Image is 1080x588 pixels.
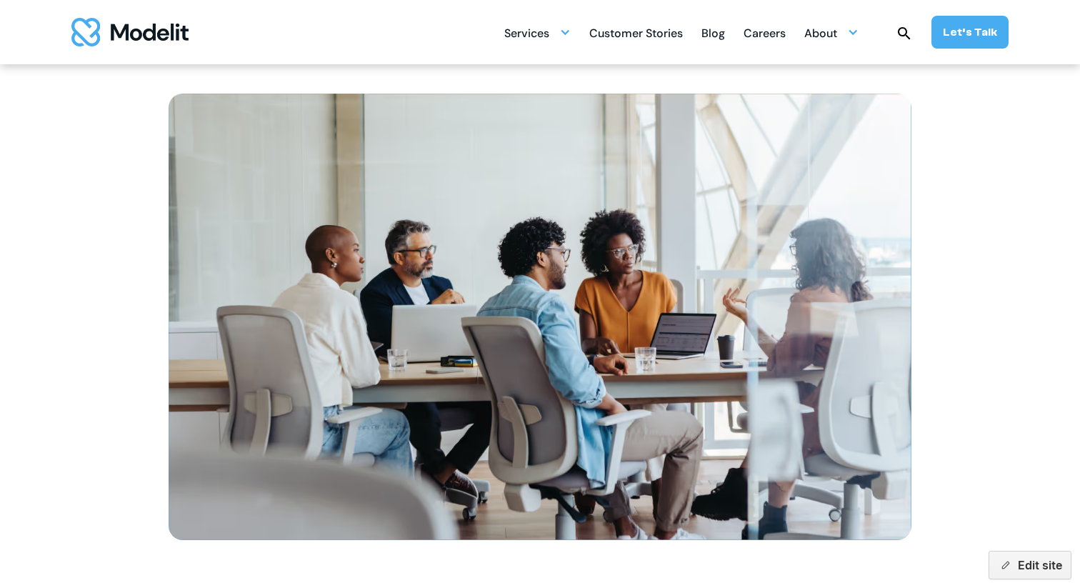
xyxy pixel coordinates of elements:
[589,19,683,46] a: Customer Stories
[989,551,1071,579] button: Edit site
[804,21,837,49] div: About
[589,21,683,49] div: Customer Stories
[504,19,571,46] div: Services
[71,18,189,46] img: modelit logo
[701,21,725,49] div: Blog
[71,18,189,46] a: home
[504,21,549,49] div: Services
[943,24,997,40] div: Let’s Talk
[804,19,859,46] div: About
[744,21,786,49] div: Careers
[744,19,786,46] a: Careers
[931,16,1009,49] a: Let’s Talk
[701,19,725,46] a: Blog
